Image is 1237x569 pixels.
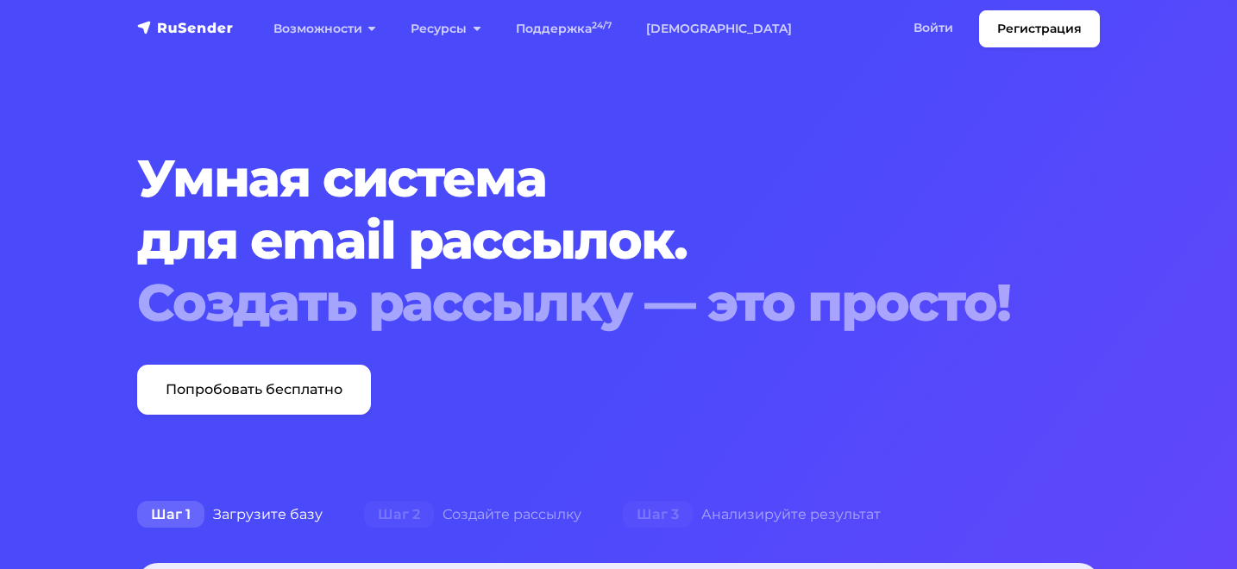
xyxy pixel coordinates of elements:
[256,11,393,47] a: Возможности
[137,365,371,415] a: Попробовать бесплатно
[499,11,629,47] a: Поддержка24/7
[116,497,343,532] div: Загрузите базу
[364,501,434,528] span: Шаг 2
[629,11,809,47] a: [DEMOGRAPHIC_DATA]
[623,501,693,528] span: Шаг 3
[137,19,234,36] img: RuSender
[896,10,970,46] a: Войти
[137,147,1018,334] h1: Умная система для email рассылок.
[979,10,1100,47] a: Регистрация
[137,501,204,528] span: Шаг 1
[393,11,498,47] a: Ресурсы
[592,20,612,31] sup: 24/7
[343,497,602,532] div: Создайте рассылку
[602,497,901,532] div: Анализируйте результат
[137,272,1018,334] div: Создать рассылку — это просто!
